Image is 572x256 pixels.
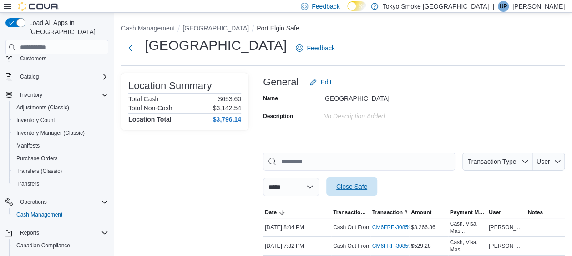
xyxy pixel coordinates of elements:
span: User [489,209,501,216]
span: Feedback [312,2,339,11]
button: Catalog [2,70,112,83]
label: Name [263,95,278,102]
span: $529.28 [411,242,430,250]
button: Next [121,39,139,57]
span: UP [500,1,507,12]
span: Operations [20,198,47,206]
span: Inventory Manager (Classic) [13,128,108,138]
button: Edit [306,73,335,91]
a: Inventory Count [13,115,59,126]
span: Manifests [16,142,40,149]
span: Catalog [20,73,39,80]
span: [PERSON_NAME] [489,242,524,250]
span: Reports [16,227,108,238]
h6: Total Non-Cash [128,104,172,112]
span: Inventory Count [16,117,55,124]
span: Inventory [20,91,42,98]
span: Feedback [307,44,334,53]
span: Transfers [13,178,108,189]
p: $3,142.54 [213,104,241,112]
span: Close Safe [336,182,367,191]
button: Close Safe [326,177,377,196]
span: Date [265,209,277,216]
span: Inventory [16,89,108,100]
button: Cash Management [121,25,175,32]
h4: $3,796.14 [213,116,241,123]
button: User [487,207,526,218]
a: Manifests [13,140,43,151]
button: Transaction # [370,207,410,218]
span: Manifests [13,140,108,151]
span: Payment Methods [450,209,486,216]
span: Customers [20,55,46,62]
button: Cash Management [9,208,112,221]
span: Adjustments (Classic) [13,102,108,113]
button: Amount [409,207,448,218]
a: Purchase Orders [13,153,61,164]
a: Canadian Compliance [13,240,74,251]
button: Customers [2,51,112,64]
span: Transaction Type [468,158,516,165]
h3: General [263,77,299,88]
nav: An example of EuiBreadcrumbs [121,24,565,34]
input: Dark Mode [347,1,366,11]
a: CM6FRF-308595External link [372,224,422,231]
a: CM6FRF-308593External link [372,242,422,250]
span: Operations [16,197,108,207]
button: Transaction Type [331,207,370,218]
p: Cash Out From Drawer (Drawer 1) [333,224,417,231]
a: Inventory Manager (Classic) [13,128,88,138]
button: Reports [2,226,112,239]
div: No Description added [323,109,445,120]
p: [PERSON_NAME] [512,1,565,12]
span: Cash Management [13,209,108,220]
h3: Location Summary [128,80,212,91]
h6: Total Cash [128,95,158,103]
span: Notes [528,209,543,216]
a: Customers [16,53,50,64]
span: Transfers (Classic) [16,167,62,175]
span: Customers [16,52,108,64]
a: Cash Management [13,209,66,220]
span: Reports [20,229,39,236]
button: Inventory Count [9,114,112,127]
button: Date [263,207,331,218]
button: Purchase Orders [9,152,112,165]
span: Transfers [16,180,39,187]
span: Purchase Orders [13,153,108,164]
a: Feedback [292,39,338,57]
span: Cash Management [16,211,62,218]
button: Operations [16,197,51,207]
span: Load All Apps in [GEOGRAPHIC_DATA] [25,18,108,36]
button: Notes [526,207,565,218]
button: Transfers (Classic) [9,165,112,177]
button: Inventory Manager (Classic) [9,127,112,139]
button: Port Elgin Safe [257,25,299,32]
a: Transfers [13,178,43,189]
div: [DATE] 8:04 PM [263,222,331,233]
span: Inventory Manager (Classic) [16,129,85,137]
button: Transaction Type [462,153,532,171]
button: Adjustments (Classic) [9,101,112,114]
span: Transaction # [372,209,407,216]
a: Transfers (Classic) [13,166,66,177]
span: Catalog [16,71,108,82]
button: Reports [16,227,43,238]
span: Edit [320,78,331,87]
h4: Location Total [128,116,172,123]
button: Manifests [9,139,112,152]
span: [PERSON_NAME] [489,224,524,231]
button: Payment Methods [448,207,487,218]
button: Operations [2,196,112,208]
input: This is a search bar. As you type, the results lower in the page will automatically filter. [263,153,455,171]
span: Purchase Orders [16,155,58,162]
span: Canadian Compliance [13,240,108,251]
button: Canadian Compliance [9,239,112,252]
p: Tokyo Smoke [GEOGRAPHIC_DATA] [383,1,489,12]
span: $3,266.86 [411,224,435,231]
button: [GEOGRAPHIC_DATA] [182,25,249,32]
div: [GEOGRAPHIC_DATA] [323,91,445,102]
button: User [532,153,565,171]
p: | [492,1,494,12]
